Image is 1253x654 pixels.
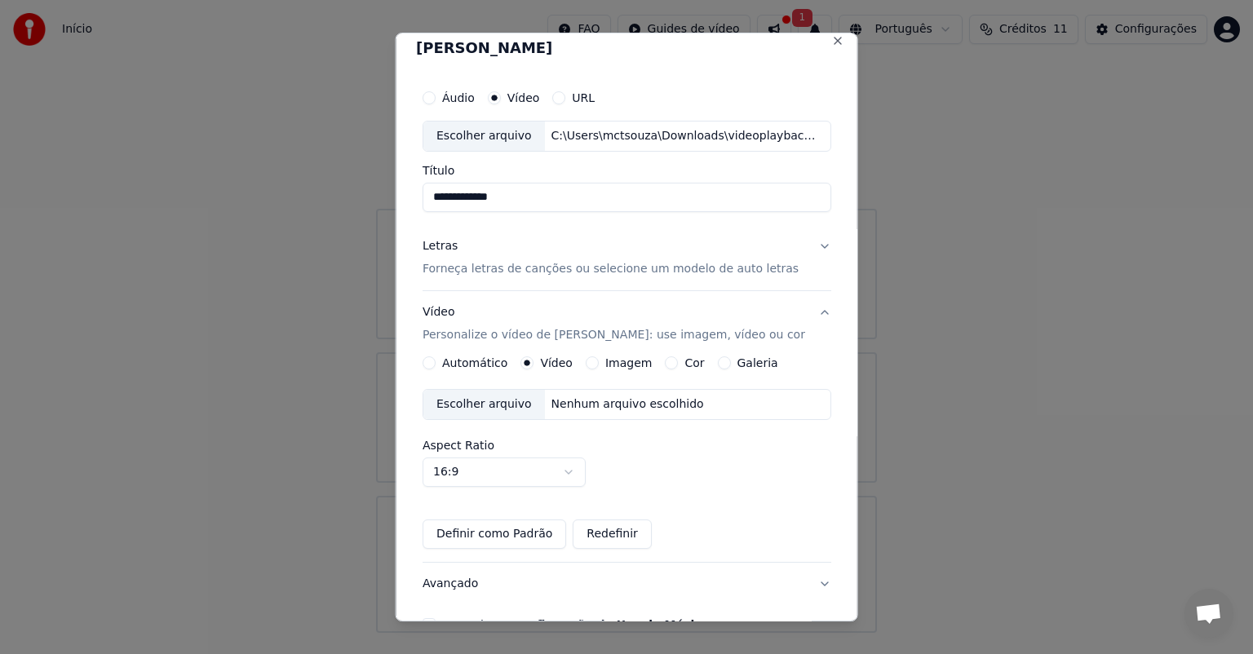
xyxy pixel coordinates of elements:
label: Eu aceito a [442,619,709,630]
p: Forneça letras de canções ou selecione um modelo de auto letras [423,261,799,277]
div: Nenhum arquivo escolhido [544,396,710,413]
label: Vídeo [540,357,573,369]
label: URL [572,92,595,104]
div: Vídeo [423,304,805,343]
label: Aspect Ratio [423,440,831,451]
button: Redefinir [573,519,652,549]
button: Avançado [423,563,831,605]
label: Áudio [442,92,475,104]
h2: [PERSON_NAME] [416,41,838,55]
label: Automático [442,357,507,369]
div: Escolher arquivo [423,390,545,419]
div: C:\Users\mctsouza\Downloads\videoplayback.mp4 [544,128,821,144]
button: LetrasForneça letras de canções ou selecione um modelo de auto letras [423,225,831,290]
label: Galeria [737,357,777,369]
div: VídeoPersonalize o vídeo de [PERSON_NAME]: use imagem, vídeo ou cor [423,356,831,562]
label: Cor [684,357,704,369]
p: Personalize o vídeo de [PERSON_NAME]: use imagem, vídeo ou cor [423,327,805,343]
label: Vídeo [507,92,539,104]
div: Escolher arquivo [423,122,545,151]
div: Letras [423,238,458,254]
label: Imagem [604,357,651,369]
button: Definir como Padrão [423,519,566,549]
label: Título [423,165,831,176]
button: VídeoPersonalize o vídeo de [PERSON_NAME]: use imagem, vídeo ou cor [423,291,831,356]
button: Eu aceito a [512,619,709,630]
